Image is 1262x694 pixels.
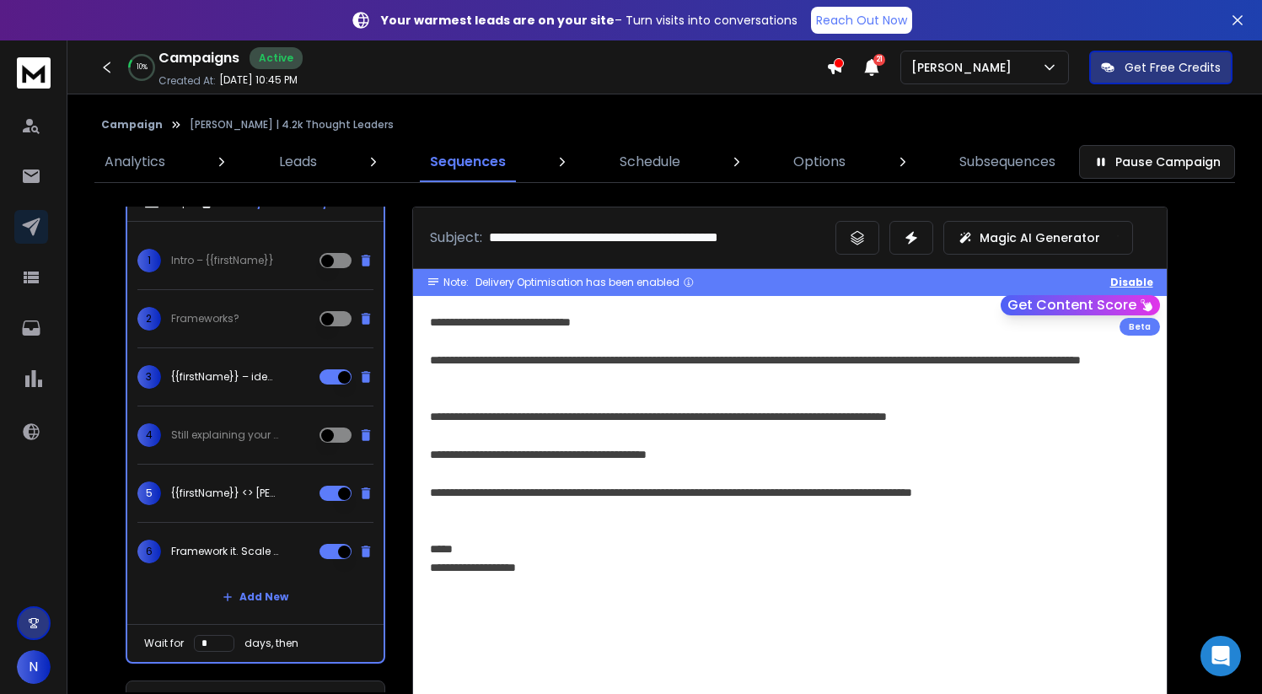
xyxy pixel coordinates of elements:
button: Pause Campaign [1079,145,1235,179]
span: 1 [137,249,161,272]
p: [DATE] 10:45 PM [219,73,298,87]
h1: Campaigns [158,48,239,68]
p: Options [793,152,846,172]
a: Options [783,142,856,182]
a: Analytics [94,142,175,182]
p: Leads [279,152,317,172]
p: Schedule [620,152,680,172]
p: Intro – {{firstName}} [171,254,274,267]
p: Subsequences [959,152,1055,172]
button: Add New [209,580,302,614]
strong: Your warmest leads are on your site [381,12,615,29]
button: N [17,650,51,684]
p: Reach Out Now [816,12,907,29]
span: 3 [137,365,161,389]
span: 6 [137,540,161,563]
p: {{firstName}} – idea packaging [171,370,279,384]
div: Active [250,47,303,69]
a: Sequences [420,142,516,182]
p: – Turn visits into conversations [381,12,797,29]
div: Delivery Optimisation has been enabled [475,276,695,289]
p: Frameworks? [171,312,239,325]
a: Subsequences [949,142,1066,182]
img: logo [17,57,51,89]
p: days, then [244,637,298,650]
p: Wait for [144,637,184,650]
a: Leads [269,142,327,182]
a: Reach Out Now [811,7,912,34]
button: Magic AI Generator [943,221,1133,255]
p: Get Free Credits [1125,59,1221,76]
span: 5 [137,481,161,505]
div: Open Intercom Messenger [1200,636,1241,676]
span: 21 [873,54,885,66]
span: 4 [137,423,161,447]
p: Still explaining your work? [171,428,279,442]
p: 10 % [137,62,148,73]
p: [PERSON_NAME] [911,59,1018,76]
li: Step1CC/BCCA/Z Test1Intro – {{firstName}}2Frameworks?3{{firstName}} – idea packaging4Still explai... [126,182,385,664]
div: Beta [1120,318,1160,336]
p: [PERSON_NAME] | 4.2k Thought Leaders [190,118,394,132]
span: 2 [137,307,161,331]
p: {{firstName}} <> [PERSON_NAME] | Intro & Quick Idea [171,487,279,500]
button: Disable [1110,276,1153,289]
button: Campaign [101,118,163,132]
p: Framework it. Scale it. [171,545,279,558]
span: Note: [443,276,469,289]
p: Sequences [430,152,506,172]
p: Created At: [158,74,216,88]
p: Magic AI Generator [980,229,1100,246]
p: Analytics [105,152,165,172]
button: Get Content Score [1001,295,1160,315]
a: Schedule [610,142,690,182]
p: Subject: [430,228,482,248]
button: Get Free Credits [1089,51,1232,84]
